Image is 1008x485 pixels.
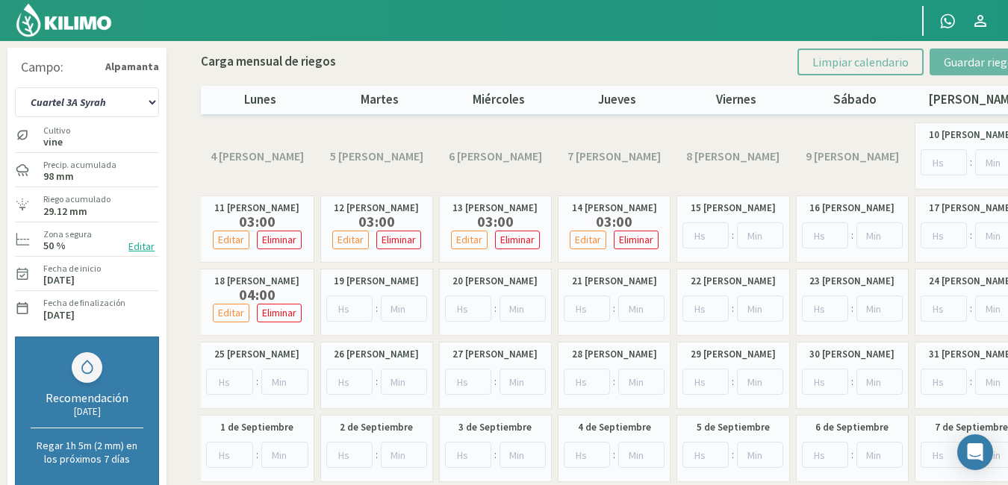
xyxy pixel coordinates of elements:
input: Hs [802,222,848,248]
p: martes [320,90,439,110]
p: Editar [456,231,482,248]
input: Min [618,295,665,322]
label: 18 [PERSON_NAME] [214,274,299,289]
input: Min [500,369,546,395]
strong: Alpamanta [105,59,159,75]
p: miércoles [439,90,558,110]
label: vine [43,137,70,147]
label: 12 [PERSON_NAME] [334,201,419,216]
label: 23 [PERSON_NAME] [809,274,895,289]
label: 28 [PERSON_NAME] [572,347,657,362]
input: Hs [206,369,253,395]
p: Eliminar [262,304,296,322]
input: Min [856,369,903,395]
span: : [732,301,734,316]
input: Hs [682,442,729,468]
label: [DATE] [43,275,75,285]
label: 98 mm [43,172,74,181]
button: Editar [332,231,369,249]
p: Editar [218,231,244,248]
input: Hs [921,149,968,175]
div: Campo: [21,60,63,75]
input: Hs [802,369,848,395]
p: Editar [337,231,364,248]
input: Hs [921,442,968,468]
button: Editar [570,231,606,249]
label: 22 [PERSON_NAME] [691,274,776,289]
input: Hs [445,442,491,468]
label: 30 [PERSON_NAME] [809,347,895,362]
input: Min [500,295,546,322]
input: Hs [921,295,968,322]
label: 6 [PERSON_NAME] [449,147,542,165]
span: : [970,154,972,170]
input: Min [737,442,783,468]
span: : [851,228,853,243]
label: 29 [PERSON_NAME] [691,347,776,362]
label: Fecha de inicio [43,262,101,275]
input: Hs [682,369,729,395]
input: Hs [921,369,968,395]
label: 7 de Septiembre [935,420,1008,435]
span: : [256,447,258,463]
p: Eliminar [382,231,416,248]
input: Hs [921,222,968,248]
label: 8 [PERSON_NAME] [686,147,780,165]
button: Editar [124,238,159,255]
label: 13 [PERSON_NAME] [452,201,538,216]
label: 9 [PERSON_NAME] [806,147,899,165]
input: Min [618,442,665,468]
span: : [732,374,734,389]
label: 5 de Septiembre [697,420,770,435]
label: 7 [PERSON_NAME] [567,147,661,165]
div: Recomendación [31,390,143,405]
span: : [970,228,972,243]
label: 3 de Septiembre [458,420,532,435]
label: 19 [PERSON_NAME] [334,274,419,289]
label: 21 [PERSON_NAME] [572,274,657,289]
button: Eliminar [257,231,302,249]
p: Editar [575,231,601,248]
input: Min [261,369,308,395]
p: lunes [201,90,320,110]
span: : [970,301,972,316]
label: 26 [PERSON_NAME] [334,347,419,362]
img: Kilimo [15,2,113,38]
p: Regar 1h 5m (2 mm) en los próximos 7 días [31,439,143,466]
button: Eliminar [376,231,421,249]
p: Eliminar [500,231,535,248]
input: Min [381,442,427,468]
input: Hs [445,295,491,322]
span: : [851,374,853,389]
label: 4 de Septiembre [578,420,651,435]
input: Hs [802,442,848,468]
input: Hs [206,442,253,468]
span: : [376,301,378,316]
label: 1 de Septiembre [220,420,293,435]
p: viernes [676,90,795,110]
label: 03:00 [566,216,662,228]
span: : [851,447,853,463]
label: Zona segura [43,228,92,241]
input: Hs [682,222,729,248]
input: Hs [326,442,373,468]
label: 03:00 [329,216,425,228]
p: Carga mensual de riegos [201,52,336,72]
label: 25 [PERSON_NAME] [214,347,299,362]
button: Editar [451,231,488,249]
span: : [376,374,378,389]
input: Hs [802,295,848,322]
span: : [494,301,497,316]
span: : [970,374,972,389]
span: : [376,447,378,463]
label: 20 [PERSON_NAME] [452,274,538,289]
input: Min [618,369,665,395]
button: Eliminar [257,304,302,322]
label: 4 [PERSON_NAME] [211,147,304,165]
button: Editar [213,304,249,322]
label: 2 de Septiembre [340,420,413,435]
button: Limpiar calendario [797,48,924,75]
button: Editar [213,231,249,249]
input: Min [381,295,427,322]
input: Hs [564,295,610,322]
